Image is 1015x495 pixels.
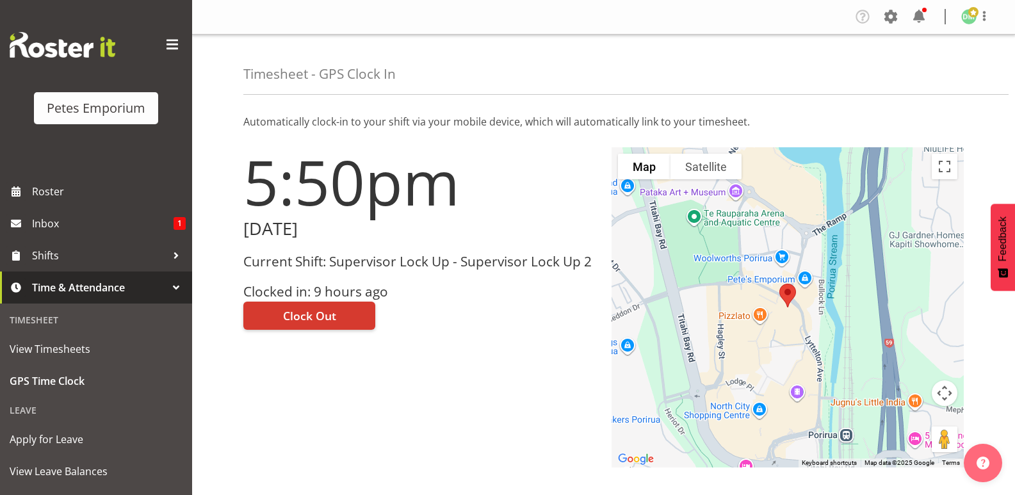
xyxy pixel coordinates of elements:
span: View Timesheets [10,339,183,359]
a: View Leave Balances [3,455,189,487]
span: 1 [174,217,186,230]
p: Automatically clock-in to your shift via your mobile device, which will automatically link to you... [243,114,964,129]
div: Petes Emporium [47,99,145,118]
span: Clock Out [283,307,336,324]
button: Feedback - Show survey [991,204,1015,291]
button: Clock Out [243,302,375,330]
h2: [DATE] [243,219,596,239]
span: GPS Time Clock [10,371,183,391]
img: Google [615,451,657,467]
span: View Leave Balances [10,462,183,481]
a: Terms (opens in new tab) [942,459,960,466]
span: Time & Attendance [32,278,166,297]
img: Rosterit website logo [10,32,115,58]
button: Toggle fullscreen view [932,154,957,179]
span: Shifts [32,246,166,265]
button: Show satellite imagery [670,154,742,179]
span: Roster [32,182,186,201]
button: Keyboard shortcuts [802,458,857,467]
button: Map camera controls [932,380,957,406]
div: Timesheet [3,307,189,333]
span: Map data ©2025 Google [865,459,934,466]
span: Apply for Leave [10,430,183,449]
img: david-mcauley697.jpg [961,9,977,24]
span: Feedback [997,216,1009,261]
h4: Timesheet - GPS Clock In [243,67,396,81]
button: Show street map [618,154,670,179]
button: Drag Pegman onto the map to open Street View [932,426,957,452]
a: Apply for Leave [3,423,189,455]
h3: Current Shift: Supervisor Lock Up - Supervisor Lock Up 2 [243,254,596,269]
a: View Timesheets [3,333,189,365]
a: GPS Time Clock [3,365,189,397]
a: Open this area in Google Maps (opens a new window) [615,451,657,467]
h3: Clocked in: 9 hours ago [243,284,596,299]
span: Inbox [32,214,174,233]
img: help-xxl-2.png [977,457,989,469]
h1: 5:50pm [243,147,596,216]
div: Leave [3,397,189,423]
